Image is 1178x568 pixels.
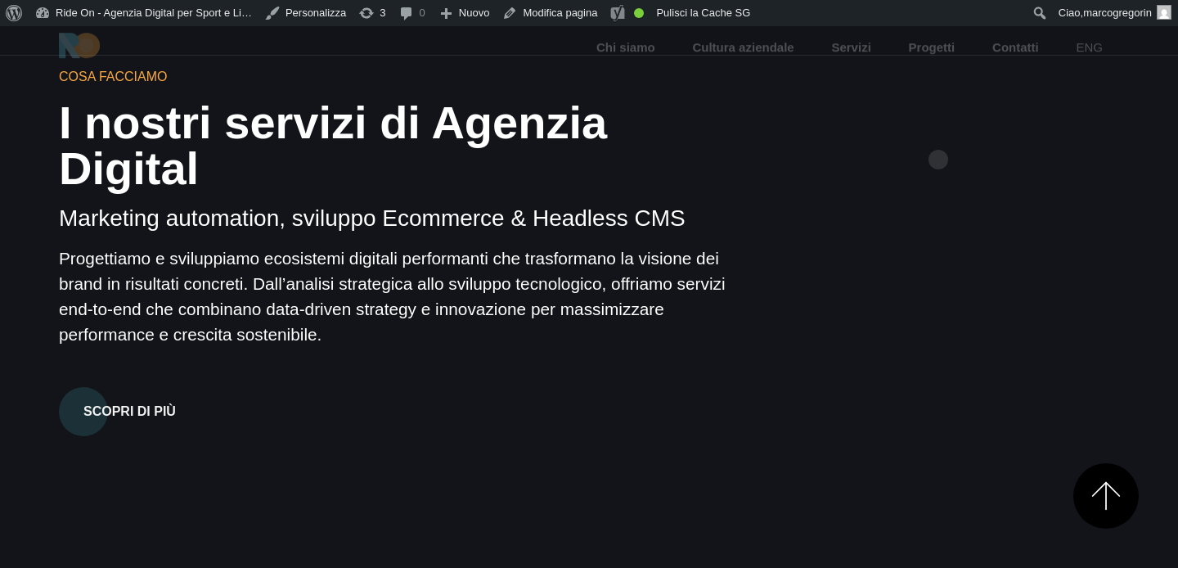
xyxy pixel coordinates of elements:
a: eng [1074,38,1104,57]
div: Buona [634,8,644,18]
a: Progetti [907,38,957,57]
p: Marketing automation, sviluppo Ecommerce & Headless CMS [59,205,757,232]
img: Ride On Agency [59,33,100,59]
h6: Cosa Facciamo [59,67,757,87]
span: marcogregorin [1083,7,1152,19]
a: Scopri di più [59,367,200,436]
a: Chi siamo [595,38,657,57]
h2: I nostri servizi di Agenzia Digital [59,100,757,192]
p: Progettiamo e sviluppiamo ecosistemi digitali performanti che trasformano la visione dei brand in... [59,246,757,348]
a: Cultura aziendale [690,38,795,57]
a: Servizi [830,38,872,57]
a: Contatti [991,38,1041,57]
button: Scopri di più [59,387,200,436]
